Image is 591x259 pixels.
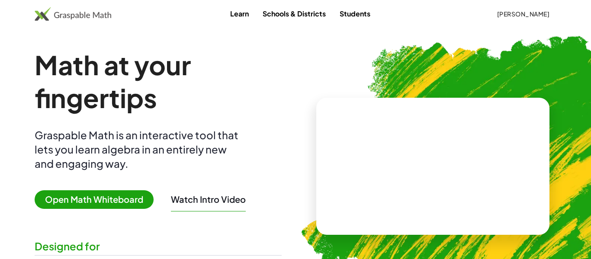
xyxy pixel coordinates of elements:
span: Open Math Whiteboard [35,190,154,209]
video: What is this? This is dynamic math notation. Dynamic math notation plays a central role in how Gr... [368,134,498,199]
h1: Math at your fingertips [35,48,282,114]
button: Watch Intro Video [171,194,246,205]
button: [PERSON_NAME] [490,6,556,22]
a: Students [333,6,377,22]
div: Designed for [35,239,282,253]
div: Graspable Math is an interactive tool that lets you learn algebra in an entirely new and engaging... [35,128,242,171]
span: [PERSON_NAME] [497,10,549,18]
a: Learn [223,6,256,22]
a: Open Math Whiteboard [35,195,161,205]
a: Schools & Districts [256,6,333,22]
